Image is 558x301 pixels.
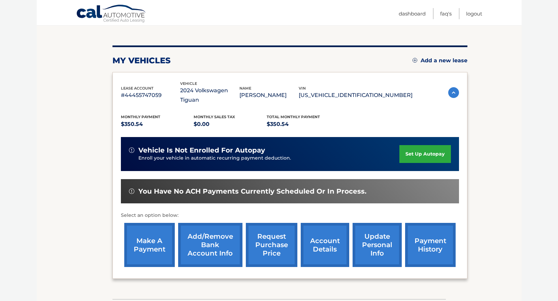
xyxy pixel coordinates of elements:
[121,86,154,91] span: lease account
[466,8,482,19] a: Logout
[301,223,349,267] a: account details
[299,86,306,91] span: vin
[246,223,297,267] a: request purchase price
[180,86,239,105] p: 2024 Volkswagen Tiguan
[138,155,400,162] p: Enroll your vehicle in automatic recurring payment deduction.
[138,187,366,196] span: You have no ACH payments currently scheduled or in process.
[121,114,160,119] span: Monthly Payment
[194,120,267,129] p: $0.00
[76,4,147,24] a: Cal Automotive
[440,8,452,19] a: FAQ's
[129,147,134,153] img: alert-white.svg
[138,146,265,155] span: vehicle is not enrolled for autopay
[267,120,340,129] p: $350.54
[239,86,251,91] span: name
[194,114,235,119] span: Monthly sales Tax
[353,223,402,267] a: update personal info
[413,58,417,63] img: add.svg
[178,223,242,267] a: Add/Remove bank account info
[405,223,456,267] a: payment history
[267,114,320,119] span: Total Monthly Payment
[129,189,134,194] img: alert-white.svg
[112,56,171,66] h2: my vehicles
[299,91,413,100] p: [US_VEHICLE_IDENTIFICATION_NUMBER]
[121,91,180,100] p: #44455747059
[121,211,459,220] p: Select an option below:
[124,223,175,267] a: make a payment
[413,57,467,64] a: Add a new lease
[399,8,426,19] a: Dashboard
[448,87,459,98] img: accordion-active.svg
[121,120,194,129] p: $350.54
[180,81,197,86] span: vehicle
[239,91,299,100] p: [PERSON_NAME]
[399,145,451,163] a: set up autopay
